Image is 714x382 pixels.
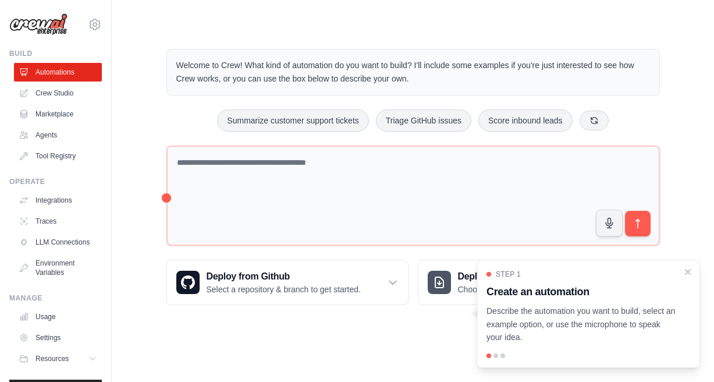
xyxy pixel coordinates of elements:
[14,233,102,252] a: LLM Connections
[207,284,361,295] p: Select a repository & branch to get started.
[9,177,102,186] div: Operate
[176,59,650,86] p: Welcome to Crew! What kind of automation do you want to build? I'll include some examples if you'...
[217,109,368,132] button: Summarize customer support tickets
[14,349,102,368] button: Resources
[683,267,692,277] button: Close walkthrough
[14,147,102,165] a: Tool Registry
[207,270,361,284] h3: Deploy from Github
[14,105,102,123] a: Marketplace
[14,254,102,282] a: Environment Variables
[496,270,521,279] span: Step 1
[14,84,102,102] a: Crew Studio
[14,191,102,210] a: Integrations
[458,270,556,284] h3: Deploy from zip file
[14,63,102,82] a: Automations
[9,293,102,303] div: Manage
[9,13,68,36] img: Logo
[9,49,102,58] div: Build
[376,109,471,132] button: Triage GitHub issues
[478,109,573,132] button: Score inbound leads
[35,354,69,363] span: Resources
[486,284,676,300] h3: Create an automation
[14,212,102,231] a: Traces
[458,284,556,295] p: Choose a zip file to upload.
[14,126,102,144] a: Agents
[486,305,676,344] p: Describe the automation you want to build, select an example option, or use the microphone to spe...
[14,328,102,347] a: Settings
[14,307,102,326] a: Usage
